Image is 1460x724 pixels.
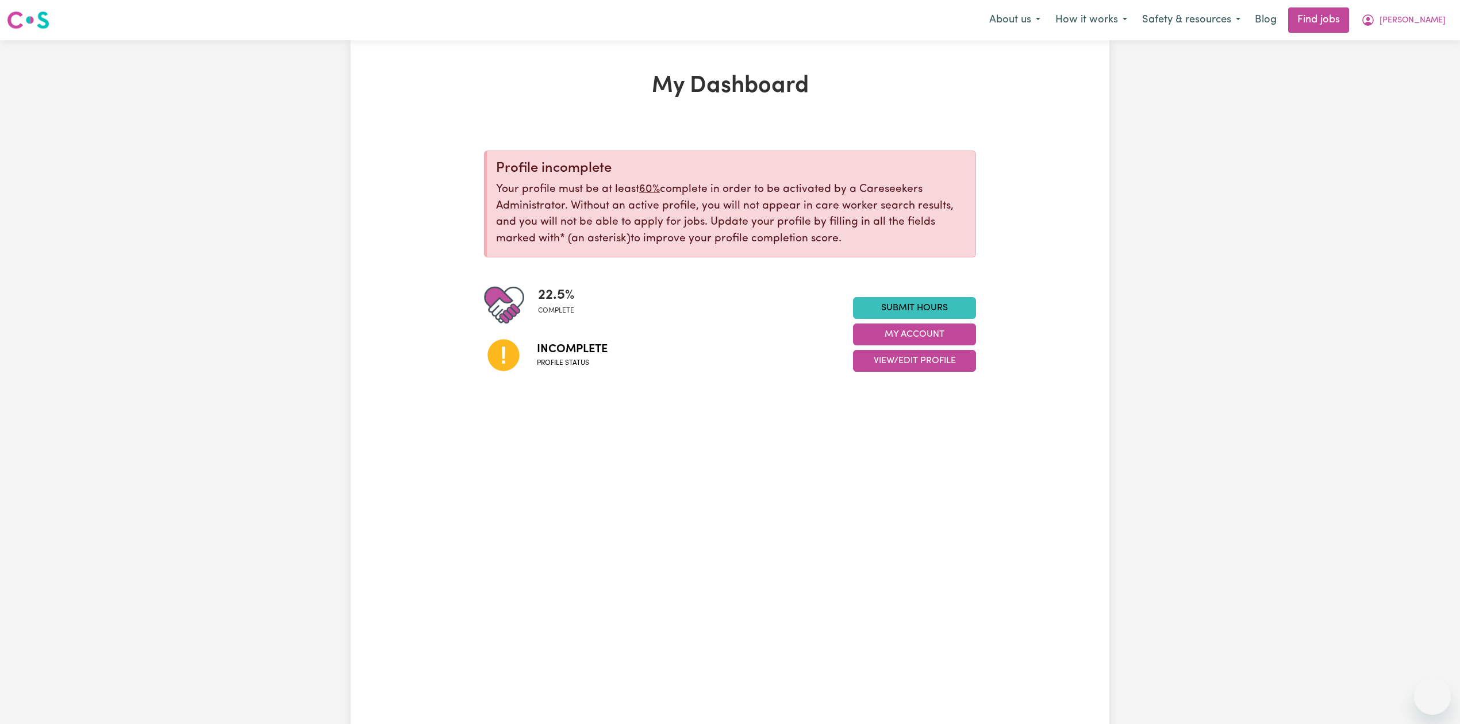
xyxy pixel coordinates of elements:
u: 60% [639,184,660,195]
button: About us [982,8,1048,32]
button: My Account [853,324,976,345]
a: Blog [1248,7,1284,33]
iframe: Button to launch messaging window [1414,678,1451,715]
h1: My Dashboard [484,72,976,100]
button: My Account [1354,8,1453,32]
p: Your profile must be at least complete in order to be activated by a Careseekers Administrator. W... [496,182,966,248]
div: Profile completeness: 22.5% [538,285,584,325]
a: Find jobs [1288,7,1349,33]
img: Careseekers logo [7,10,49,30]
button: How it works [1048,8,1135,32]
a: Submit Hours [853,297,976,319]
span: Profile status [537,358,608,368]
span: [PERSON_NAME] [1380,14,1446,27]
span: an asterisk [560,233,631,244]
a: Careseekers logo [7,7,49,33]
span: complete [538,306,575,316]
button: Safety & resources [1135,8,1248,32]
span: Incomplete [537,341,608,358]
div: Profile incomplete [496,160,966,177]
button: View/Edit Profile [853,350,976,372]
span: 22.5 % [538,285,575,306]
